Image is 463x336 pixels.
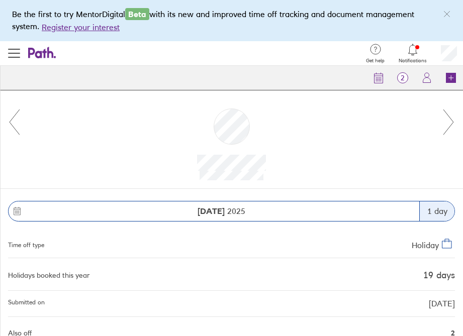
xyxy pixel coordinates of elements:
[8,238,44,250] div: Time off type
[366,58,385,64] span: Get help
[8,271,90,279] div: Holidays booked this year
[391,66,415,90] a: 2
[412,240,439,250] span: Holiday
[429,299,455,308] span: [DATE]
[391,74,415,82] span: 2
[8,299,45,308] span: Submitted on
[419,201,454,221] div: 1 day
[399,43,427,64] a: Notifications
[399,58,427,64] span: Notifications
[125,8,149,20] span: Beta
[198,206,225,216] strong: [DATE]
[42,21,120,33] button: Register your interest
[198,206,245,215] span: 2025
[423,270,455,281] div: 19 days
[12,8,451,33] div: Be the first to try MentorDigital with its new and improved time off tracking and document manage...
